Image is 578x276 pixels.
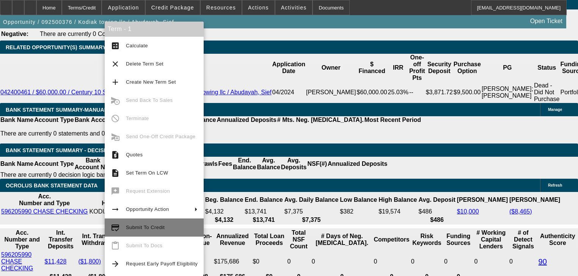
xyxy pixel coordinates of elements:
[527,15,565,28] a: Open Ticket
[3,19,174,25] span: Opportunity / 092500376 / Kodiak towing llc / Abudayah, Sief
[373,229,410,250] th: Competitors
[205,193,243,207] th: Beg. Balance
[418,193,456,207] th: Avg. Deposit
[457,193,508,207] th: [PERSON_NAME]
[275,0,313,15] button: Activities
[205,208,243,215] td: $4,132
[78,229,121,250] th: Int. Transfer Withdrawals
[388,82,409,103] td: 25.03%
[126,43,148,48] span: Calculate
[1,229,44,250] th: Acc. Number and Type
[256,157,280,171] th: Avg. Balance
[0,89,272,95] a: 042400461 / $60,000.00 / Century 10 Series / Third Party Vendor / Kodiak towing llc / Abudayah, Sief
[311,229,373,250] th: # Days of Neg. [MEDICAL_DATA].
[548,183,562,187] span: Refresh
[378,193,417,207] th: High Balance
[216,116,276,124] th: Annualized Deposits
[284,216,339,224] th: $7,375
[244,208,283,215] td: $13,741
[44,229,77,250] th: Int. Transfer Deposits
[201,0,242,15] button: Resources
[364,116,421,124] th: Most Recent Period
[539,257,547,266] a: 90
[357,54,388,82] th: $ Financed
[411,251,443,272] td: 0
[534,82,560,103] td: Dead - Did Not Purchase
[111,150,120,159] mat-icon: request_quote
[40,31,201,37] span: There are currently 0 Comments entered on this opportunity
[244,193,283,207] th: End. Balance
[244,216,283,224] th: $13,741
[6,147,132,153] span: Bank Statement Summary - Decision Logic
[146,0,200,15] button: Credit Package
[206,5,236,11] span: Resources
[34,116,74,124] th: Account Type
[481,54,534,82] th: PG
[111,205,120,214] mat-icon: arrow_right_alt
[548,108,562,112] span: Manage
[105,22,204,37] div: Term - 1
[34,157,74,171] th: Account Type
[327,157,388,171] th: Annualized Deposits
[509,251,537,272] td: 0
[89,208,152,215] td: KODIAK TOWING LLC
[218,157,232,171] th: Fees
[252,229,286,250] th: Total Loan Proceeds
[411,229,443,250] th: Risk Keywords
[474,258,477,265] span: 0
[284,193,339,207] th: Avg. Daily Balance
[418,216,456,224] th: $486
[111,168,120,178] mat-icon: description
[426,54,453,82] th: Security Deposit
[311,251,373,272] td: 0
[78,258,101,265] a: ($1,800)
[102,0,144,15] button: Application
[409,54,426,82] th: One-off Profit Pts
[248,5,269,11] span: Actions
[242,0,275,15] button: Actions
[111,223,120,232] mat-icon: credit_score
[339,193,377,207] th: Low Balance
[357,82,388,103] td: $60,000.00
[111,259,120,268] mat-icon: arrow_forward
[6,44,106,50] span: RELATED OPPORTUNITY(S) SUMMARY
[111,78,120,87] mat-icon: add
[426,82,453,103] td: $3,871.72
[287,229,310,250] th: Sum of the Total NSF Count and Total Overdraft Fee Count from Ocrolus
[45,258,67,265] a: $11,428
[453,82,481,103] td: $9,500.00
[232,157,256,171] th: End. Balance
[151,5,194,11] span: Credit Package
[126,206,169,212] span: Opportunity Action
[481,82,534,103] td: [PERSON_NAME]; [PERSON_NAME]
[444,251,473,272] td: 0
[534,54,560,82] th: Status
[277,116,364,124] th: # Mts. Neg. [MEDICAL_DATA].
[126,261,198,267] span: Request Early Payoff Eligibility
[6,107,107,113] span: BANK STATEMENT SUMMARY-MANUAL
[1,31,28,37] b: Negative:
[214,229,251,250] th: Annualized Revenue
[538,229,577,250] th: Authenticity Score
[126,79,176,85] span: Create New Term Set
[126,170,168,176] span: Set Term On LCW
[474,229,508,250] th: # Working Capital Lenders
[388,54,409,82] th: IRR
[1,251,33,271] a: 596205990 CHASE CHECKING
[509,208,532,215] a: ($8,465)
[111,41,120,50] mat-icon: calculate
[252,251,286,272] td: $0
[1,193,88,207] th: Acc. Number and Type
[272,54,306,82] th: Application Date
[111,59,120,69] mat-icon: clear
[378,208,417,215] td: $19,574
[306,54,357,82] th: Owner
[287,251,310,272] td: 0
[373,251,410,272] td: 0
[418,208,456,215] td: $486
[453,54,481,82] th: Purchase Option
[214,258,251,265] div: $175,686
[0,130,421,137] p: There are currently 0 statements and 0 details entered on this opportunity
[281,157,307,171] th: Avg. Deposits
[74,157,112,171] th: Bank Account NO.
